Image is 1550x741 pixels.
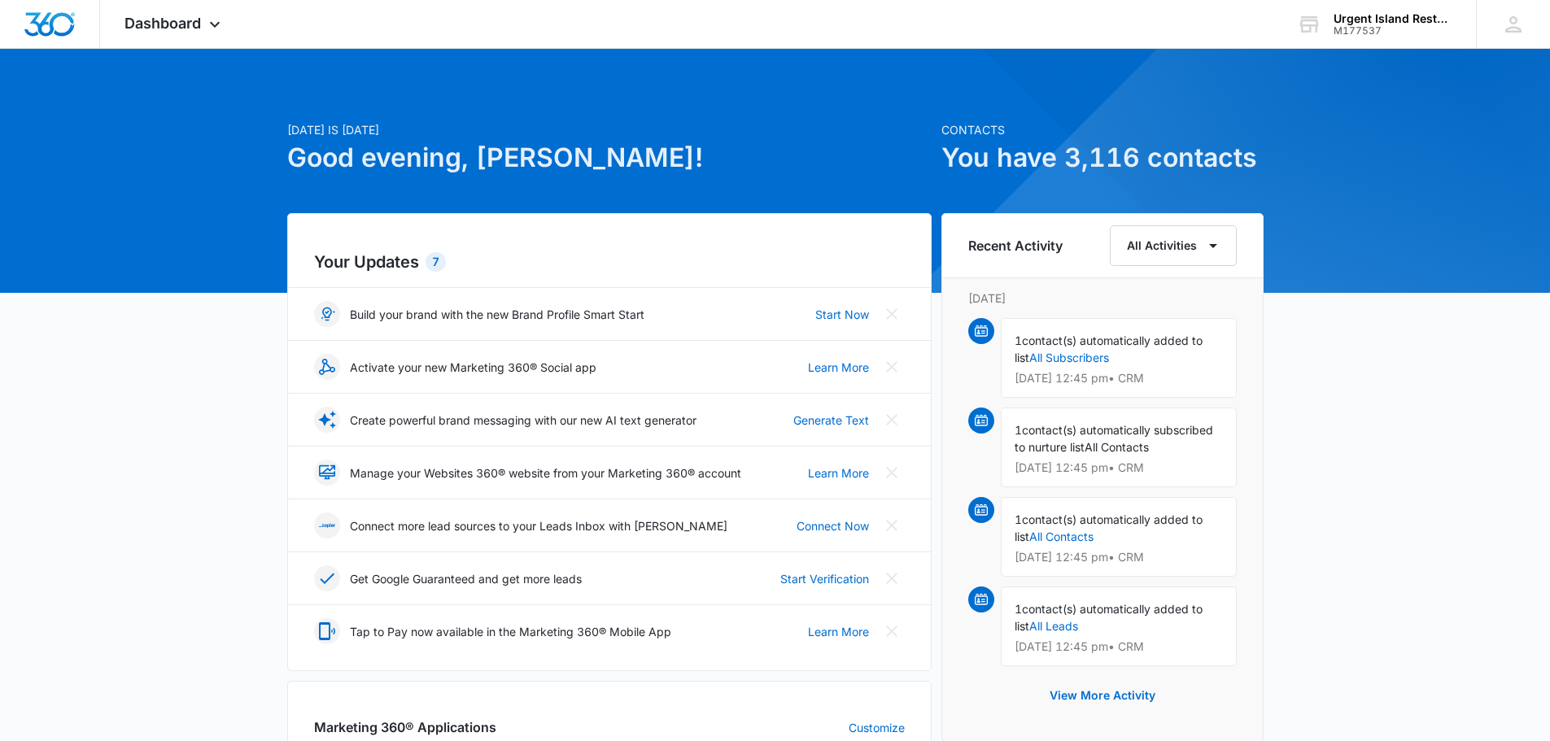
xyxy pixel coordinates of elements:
button: Close [879,460,905,486]
span: 1 [1015,602,1022,616]
p: Create powerful brand messaging with our new AI text generator [350,412,696,429]
button: Close [879,618,905,644]
a: Learn More [808,359,869,376]
h1: Good evening, [PERSON_NAME]! [287,138,932,177]
button: Close [879,565,905,591]
button: Close [879,407,905,433]
p: [DATE] 12:45 pm • CRM [1015,551,1223,563]
a: Learn More [808,464,869,482]
p: Manage your Websites 360® website from your Marketing 360® account [350,464,741,482]
a: All Contacts [1029,530,1094,543]
h1: You have 3,116 contacts [941,138,1264,177]
p: Get Google Guaranteed and get more leads [350,570,582,587]
h6: Recent Activity [968,236,1063,255]
button: Close [879,512,905,538]
span: 1 [1015,512,1022,526]
a: Learn More [808,623,869,640]
a: Connect Now [797,517,869,534]
p: Activate your new Marketing 360® Social app [350,359,596,376]
a: All Leads [1029,619,1078,633]
h2: Marketing 360® Applications [314,717,496,737]
p: [DATE] [968,290,1237,307]
span: contact(s) automatically subscribed to nurture list [1015,423,1213,454]
a: All Subscribers [1029,351,1109,364]
span: contact(s) automatically added to list [1015,512,1203,543]
span: Dashboard [124,15,201,32]
h2: Your Updates [314,250,905,274]
a: Customize [849,719,905,736]
p: [DATE] 12:45 pm • CRM [1015,373,1223,384]
p: [DATE] 12:45 pm • CRM [1015,462,1223,473]
p: Connect more lead sources to your Leads Inbox with [PERSON_NAME] [350,517,727,534]
div: account id [1334,25,1452,37]
p: Build your brand with the new Brand Profile Smart Start [350,306,644,323]
span: 1 [1015,423,1022,437]
span: All Contacts [1085,440,1149,454]
button: All Activities [1110,225,1237,266]
p: Tap to Pay now available in the Marketing 360® Mobile App [350,623,671,640]
button: View More Activity [1033,676,1172,715]
div: 7 [426,252,446,272]
span: 1 [1015,333,1022,347]
button: Close [879,354,905,380]
div: account name [1334,12,1452,25]
span: contact(s) automatically added to list [1015,602,1203,633]
span: contact(s) automatically added to list [1015,333,1203,364]
p: [DATE] is [DATE] [287,121,932,138]
p: Contacts [941,121,1264,138]
a: Start Now [815,306,869,323]
a: Start Verification [780,570,869,587]
a: Generate Text [793,412,869,429]
p: [DATE] 12:45 pm • CRM [1015,641,1223,652]
button: Close [879,301,905,327]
